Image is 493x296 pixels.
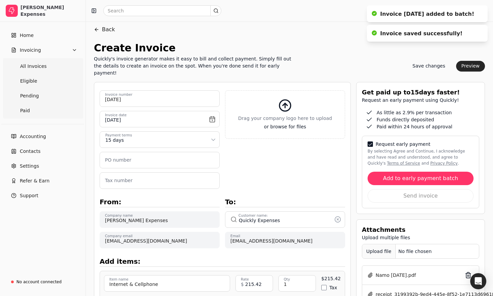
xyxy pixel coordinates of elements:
label: Invoice date [105,113,127,118]
button: Save changes [407,61,451,72]
span: All Invoices [20,63,47,70]
button: Back [94,22,115,38]
label: Company email [105,234,132,239]
div: No account connected [16,279,62,285]
div: Open Intercom Messenger [470,273,486,289]
div: Request an early payment using Quickly! [362,97,479,104]
span: or browse for files [228,123,342,130]
input: Search [103,5,221,16]
div: Attachments [362,225,479,234]
div: To: [225,197,345,207]
a: terms-of-service [387,161,420,166]
div: Upload multiple files [362,234,479,241]
div: Quickly's invoice generator makes it easy to bill and collect payment. Simply fill out the detail... [94,55,294,77]
span: Pending [20,92,39,99]
div: No file chosen [396,245,434,258]
label: Email [230,234,240,239]
label: Request early payment [376,142,430,146]
span: Home [20,32,34,39]
button: Namo [DATE].pdf [368,270,416,281]
div: Invoice [DATE] added to batch! [380,10,474,18]
label: Rate [241,277,249,282]
span: Refer & Earn [20,177,50,184]
div: Paid within 24 hours of approval [366,123,475,130]
span: Support [20,192,38,199]
button: Invoice date [100,111,220,127]
button: Upload fileNo file chosen [362,244,479,259]
label: Tax number [105,177,132,184]
a: Pending [4,89,81,102]
button: Support [3,189,83,202]
span: Invoicing [20,47,41,54]
div: Create Invoice [94,38,485,55]
div: Add items: [100,256,345,267]
div: From: [100,197,220,207]
span: Contacts [20,148,41,155]
button: Refer & Earn [3,174,83,187]
label: Item name [109,277,128,282]
span: Settings [20,163,39,170]
label: PO number [105,157,131,164]
span: Eligible [20,78,37,85]
label: Tax [329,285,337,290]
span: Drag your company logo here to upload [228,115,342,122]
div: Get paid up to 15 days faster! [362,88,479,97]
button: Add to early payment batch [368,172,474,185]
a: privacy-policy [430,161,458,166]
button: Preview [456,61,485,72]
div: Invoice saved successfully! [380,30,463,38]
div: Payment terms [105,133,132,138]
a: No account connected [3,276,83,288]
div: Funds directly deposited [366,116,475,123]
span: Accounting [20,133,46,140]
div: [PERSON_NAME] Expenses [20,4,80,17]
label: Company name [105,213,133,218]
a: Home [3,29,83,42]
div: Upload file [362,244,396,259]
label: Qty [284,277,290,282]
a: Contacts [3,144,83,158]
div: $215.42 [321,275,341,282]
a: Settings [3,159,83,173]
a: Eligible [4,74,81,88]
label: By selecting Agree and Continue, I acknowledge and have read and understood, and agree to Quickly... [368,148,474,166]
label: Invoice number [105,92,132,97]
a: Accounting [3,130,83,143]
button: Drag your company logo here to uploador browse for files [225,90,345,139]
button: Invoicing [3,43,83,57]
a: All Invoices [4,59,81,73]
div: As little as 2.9% per transaction [366,109,475,116]
span: Paid [20,107,30,114]
a: Paid [4,104,81,117]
